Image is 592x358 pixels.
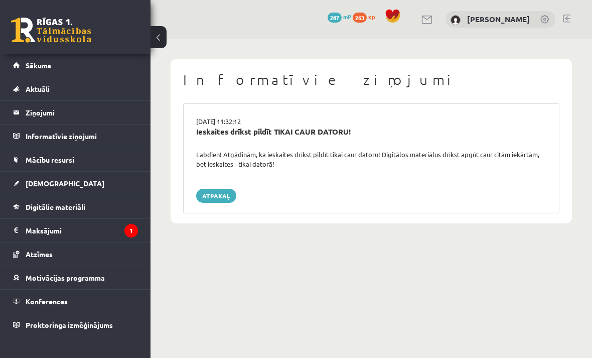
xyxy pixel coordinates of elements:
a: Informatīvie ziņojumi [13,125,138,148]
span: Motivācijas programma [26,273,105,282]
span: [DEMOGRAPHIC_DATA] [26,179,104,188]
legend: Ziņojumi [26,101,138,124]
a: Mācību resursi [13,148,138,171]
span: Atzīmes [26,250,53,259]
a: Atzīmes [13,243,138,266]
a: Maksājumi1 [13,219,138,242]
span: Proktoringa izmēģinājums [26,320,113,329]
div: Labdien! Atgādinām, ka ieskaites drīkst pildīt tikai caur datoru! Digitālos materiālus drīkst apg... [189,150,554,169]
span: 287 [328,13,342,23]
a: Ziņojumi [13,101,138,124]
h1: Informatīvie ziņojumi [183,71,559,88]
legend: Informatīvie ziņojumi [26,125,138,148]
a: Digitālie materiāli [13,195,138,218]
span: 263 [353,13,367,23]
img: Ģertrūde Kairiša [451,15,461,25]
span: Mācību resursi [26,155,74,164]
span: xp [368,13,375,21]
span: Aktuāli [26,84,50,93]
a: Proktoringa izmēģinājums [13,313,138,336]
a: Motivācijas programma [13,266,138,289]
i: 1 [124,224,138,237]
a: Rīgas 1. Tālmācības vidusskola [11,18,91,43]
legend: Maksājumi [26,219,138,242]
a: 287 mP [328,13,351,21]
div: Ieskaites drīkst pildīt TIKAI CAUR DATORU! [196,126,546,138]
span: Digitālie materiāli [26,202,85,211]
a: Atpakaļ [196,189,236,203]
a: Konferences [13,290,138,313]
span: Sākums [26,61,51,70]
a: 263 xp [353,13,380,21]
span: Konferences [26,297,68,306]
span: mP [343,13,351,21]
a: Aktuāli [13,77,138,100]
a: [PERSON_NAME] [467,14,530,24]
a: [DEMOGRAPHIC_DATA] [13,172,138,195]
a: Sākums [13,54,138,77]
div: [DATE] 11:32:12 [189,116,554,127]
